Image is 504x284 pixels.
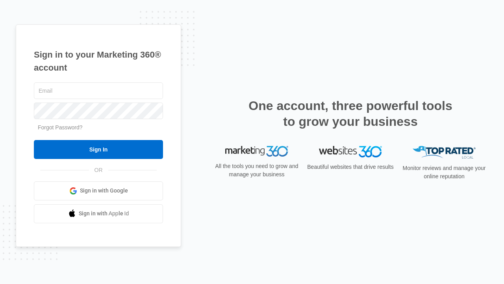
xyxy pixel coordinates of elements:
[225,146,288,157] img: Marketing 360
[413,146,476,159] img: Top Rated Local
[34,82,163,99] input: Email
[319,146,382,157] img: Websites 360
[246,98,455,129] h2: One account, three powerful tools to grow your business
[80,187,128,195] span: Sign in with Google
[34,140,163,159] input: Sign In
[34,48,163,74] h1: Sign in to your Marketing 360® account
[89,166,108,174] span: OR
[34,181,163,200] a: Sign in with Google
[34,204,163,223] a: Sign in with Apple Id
[38,124,83,131] a: Forgot Password?
[79,209,129,218] span: Sign in with Apple Id
[306,163,395,171] p: Beautiful websites that drive results
[400,164,488,181] p: Monitor reviews and manage your online reputation
[213,162,301,179] p: All the tools you need to grow and manage your business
